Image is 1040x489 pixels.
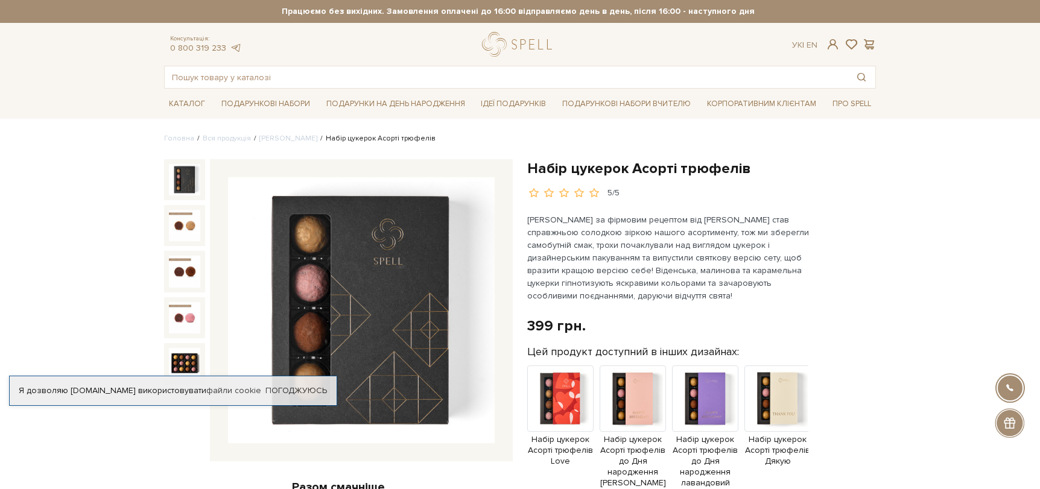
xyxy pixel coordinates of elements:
[600,393,666,489] a: Набір цукерок Асорті трюфелів до Дня народження [PERSON_NAME]
[170,43,226,53] a: 0 800 319 233
[744,365,811,432] img: Продукт
[807,40,817,50] a: En
[527,345,739,359] label: Цей продукт доступний в інших дизайнах:
[169,164,200,195] img: Набір цукерок Асорті трюфелів
[322,95,470,113] a: Подарунки на День народження
[527,434,594,467] span: Набір цукерок Асорті трюфелів Love
[802,40,804,50] span: |
[476,95,551,113] a: Ідеї подарунків
[527,365,594,432] img: Продукт
[317,133,436,144] li: Набір цукерок Асорті трюфелів
[527,159,876,178] h1: Набір цукерок Асорті трюфелів
[600,434,666,489] span: Набір цукерок Асорті трюфелів до Дня народження [PERSON_NAME]
[828,95,876,113] a: Про Spell
[169,210,200,241] img: Набір цукерок Асорті трюфелів
[169,256,200,287] img: Набір цукерок Асорті трюфелів
[527,213,810,302] p: [PERSON_NAME] за фірмовим рецептом від [PERSON_NAME] став справжньою солодкою зіркою нашого асорт...
[557,93,696,114] a: Подарункові набори Вчителю
[229,43,241,53] a: telegram
[744,434,811,467] span: Набір цукерок Асорті трюфелів Дякую
[165,66,848,88] input: Пошук товару у каталозі
[744,393,811,467] a: Набір цукерок Асорті трюфелів Дякую
[259,134,317,143] a: [PERSON_NAME]
[217,95,315,113] a: Подарункові набори
[164,134,194,143] a: Головна
[265,385,327,396] a: Погоджуюсь
[169,348,200,379] img: Набір цукерок Асорті трюфелів
[164,95,210,113] a: Каталог
[203,134,251,143] a: Вся продукція
[672,393,738,489] a: Набір цукерок Асорті трюфелів до Дня народження лавандовий
[527,393,594,467] a: Набір цукерок Асорті трюфелів Love
[170,35,241,43] span: Консультація:
[672,434,738,489] span: Набір цукерок Асорті трюфелів до Дня народження лавандовий
[848,66,875,88] button: Пошук товару у каталозі
[169,302,200,333] img: Набір цукерок Асорті трюфелів
[792,40,817,51] div: Ук
[527,317,586,335] div: 399 грн.
[672,365,738,432] img: Продукт
[702,95,821,113] a: Корпоративним клієнтам
[164,6,872,17] strong: Працюємо без вихідних. Замовлення оплачені до 16:00 відправляємо день в день, після 16:00 - насту...
[607,188,620,199] div: 5/5
[10,385,337,396] div: Я дозволяю [DOMAIN_NAME] використовувати
[600,365,666,432] img: Продукт
[206,385,261,396] a: файли cookie
[482,32,557,57] a: logo
[228,177,495,444] img: Набір цукерок Асорті трюфелів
